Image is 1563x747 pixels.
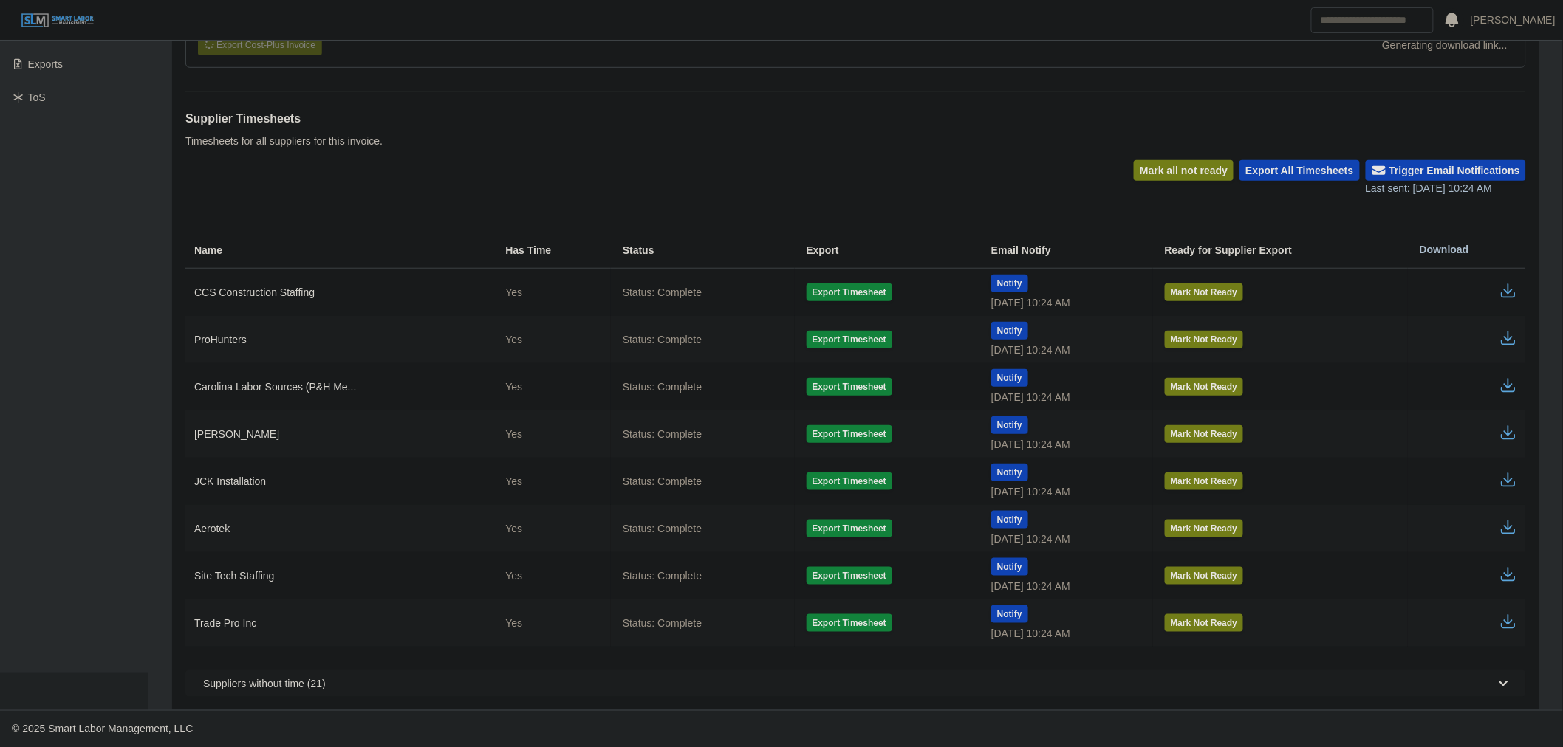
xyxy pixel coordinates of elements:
button: Export Timesheet [807,520,892,537]
span: Status: Complete [623,332,702,347]
button: Notify [991,322,1028,340]
td: Yes [493,363,611,410]
span: Status: Complete [623,521,702,536]
button: Export Timesheet [807,331,892,348]
button: Mark Not Ready [1165,614,1244,632]
div: [DATE] 10:24 AM [991,437,1141,452]
div: [DATE] 10:24 AM [991,390,1141,405]
button: Mark Not Ready [1165,378,1244,396]
span: Status: Complete [623,616,702,630]
td: Carolina Labor Sources (P&H Me... [185,363,493,410]
span: Status: Complete [623,427,702,441]
th: Export [795,232,979,269]
h1: Supplier Timesheets [185,110,383,128]
td: Site Tech Staffing [185,552,493,599]
span: Status: Complete [623,285,702,300]
div: [DATE] 10:24 AM [991,626,1141,641]
button: Notify [991,416,1028,434]
td: CCS Construction Staffing [185,269,493,317]
button: Export Timesheet [807,472,892,490]
div: [DATE] 10:24 AM [991,531,1141,546]
div: Last sent: [DATE] 10:24 AM [1366,181,1526,196]
button: Export Timesheet [807,378,892,396]
td: JCK Installation [185,458,493,505]
div: [DATE] 10:24 AM [991,295,1141,310]
span: © 2025 Smart Labor Management, LLC [12,723,193,734]
button: Notify [991,558,1028,576]
th: Download [1408,232,1526,269]
button: Notify [991,369,1028,387]
div: [DATE] 10:24 AM [991,342,1141,357]
button: Trigger Email Notifications [1366,160,1526,181]
td: Yes [493,410,611,458]
button: Export All Timesheets [1239,160,1359,181]
th: Name [185,232,493,269]
button: Export Cost-Plus Invoice [198,35,322,55]
button: Export Timesheet [807,425,892,443]
td: ProHunters [185,316,493,363]
button: Mark Not Ready [1165,331,1244,348]
span: Status: Complete [623,568,702,583]
td: Yes [493,552,611,599]
div: Generating download link... [1382,38,1508,52]
span: Exports [28,58,63,70]
td: Yes [493,599,611,647]
td: Aerotek [185,505,493,552]
button: Export Timesheet [807,567,892,585]
p: Timesheets for all suppliers for this invoice. [185,134,383,148]
span: Status: Complete [623,379,702,394]
td: Yes [493,316,611,363]
th: Status [611,232,795,269]
td: Trade Pro Inc [185,599,493,647]
th: Ready for Supplier Export [1153,232,1408,269]
button: Mark Not Ready [1165,283,1244,301]
td: Yes [493,505,611,552]
button: Notify [991,275,1028,292]
button: Notify [991,605,1028,623]
td: Yes [493,458,611,505]
button: Mark all not ready [1134,160,1234,181]
th: Email Notify [979,232,1153,269]
span: Suppliers without time (21) [203,676,326,691]
button: Export Timesheet [807,614,892,632]
a: [PERSON_NAME] [1471,13,1556,28]
button: Mark Not Ready [1165,520,1244,537]
div: [DATE] 10:24 AM [991,484,1141,499]
input: Search [1311,7,1434,33]
div: [DATE] 10:24 AM [991,579,1141,593]
span: ToS [28,92,46,103]
button: Suppliers without time (21) [185,670,1526,697]
button: Mark Not Ready [1165,567,1244,585]
button: Notify [991,464,1028,481]
button: Mark Not Ready [1165,472,1244,490]
td: Yes [493,269,611,317]
td: [PERSON_NAME] [185,410,493,458]
button: Mark Not Ready [1165,425,1244,443]
img: SLM Logo [21,13,95,29]
button: Export Timesheet [807,283,892,301]
button: Notify [991,511,1028,529]
span: Status: Complete [623,474,702,489]
th: Has Time [493,232,611,269]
